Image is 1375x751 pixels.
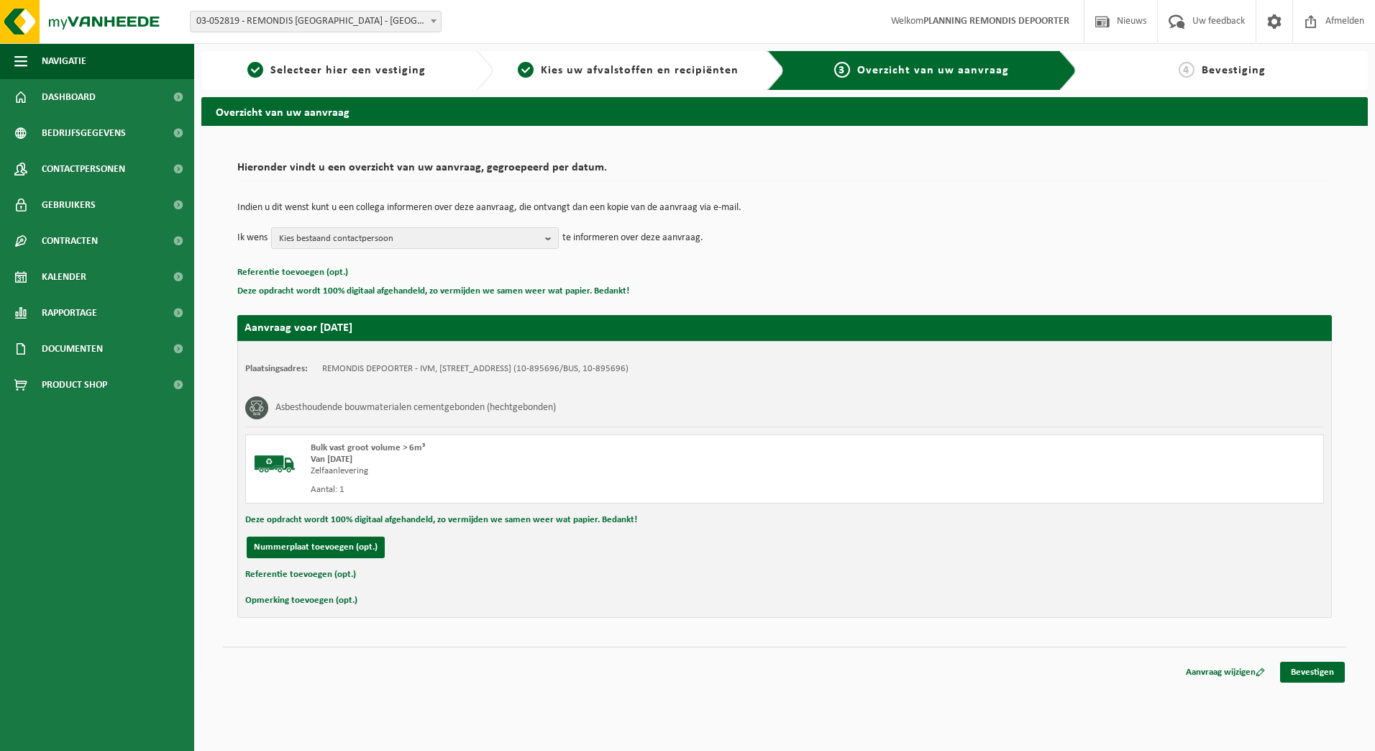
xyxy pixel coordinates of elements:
[311,443,425,452] span: Bulk vast groot volume > 6m³
[857,65,1009,76] span: Overzicht van uw aanvraag
[247,537,385,558] button: Nummerplaat toevoegen (opt.)
[245,364,308,373] strong: Plaatsingsadres:
[42,223,98,259] span: Contracten
[237,227,268,249] p: Ik wens
[245,511,637,529] button: Deze opdracht wordt 100% digitaal afgehandeld, zo vermijden we samen weer wat papier. Bedankt!
[190,11,442,32] span: 03-052819 - REMONDIS WEST-VLAANDEREN - OOSTENDE
[311,484,842,496] div: Aantal: 1
[271,227,559,249] button: Kies bestaand contactpersoon
[1179,62,1194,78] span: 4
[501,62,757,79] a: 2Kies uw afvalstoffen en recipiënten
[42,115,126,151] span: Bedrijfsgegevens
[201,97,1368,125] h2: Overzicht van uw aanvraag
[322,363,629,375] td: REMONDIS DEPOORTER - IVM, [STREET_ADDRESS] (10-895696/BUS, 10-895696)
[42,187,96,223] span: Gebruikers
[42,259,86,295] span: Kalender
[270,65,426,76] span: Selecteer hier een vestiging
[247,62,263,78] span: 1
[191,12,441,32] span: 03-052819 - REMONDIS WEST-VLAANDEREN - OOSTENDE
[237,203,1332,213] p: Indien u dit wenst kunt u een collega informeren over deze aanvraag, die ontvangt dan een kopie v...
[237,162,1332,181] h2: Hieronder vindt u een overzicht van uw aanvraag, gegroepeerd per datum.
[209,62,465,79] a: 1Selecteer hier een vestiging
[42,295,97,331] span: Rapportage
[245,565,356,584] button: Referentie toevoegen (opt.)
[311,455,352,464] strong: Van [DATE]
[834,62,850,78] span: 3
[245,591,357,610] button: Opmerking toevoegen (opt.)
[1202,65,1266,76] span: Bevestiging
[245,322,352,334] strong: Aanvraag voor [DATE]
[518,62,534,78] span: 2
[42,79,96,115] span: Dashboard
[275,396,556,419] h3: Asbesthoudende bouwmaterialen cementgebonden (hechtgebonden)
[42,151,125,187] span: Contactpersonen
[1175,662,1276,683] a: Aanvraag wijzigen
[311,465,842,477] div: Zelfaanlevering
[541,65,739,76] span: Kies uw afvalstoffen en recipiënten
[562,227,703,249] p: te informeren over deze aanvraag.
[42,367,107,403] span: Product Shop
[42,43,86,79] span: Navigatie
[923,16,1069,27] strong: PLANNING REMONDIS DEPOORTER
[237,282,629,301] button: Deze opdracht wordt 100% digitaal afgehandeld, zo vermijden we samen weer wat papier. Bedankt!
[1280,662,1345,683] a: Bevestigen
[253,442,296,486] img: BL-SO-LV.png
[279,228,539,250] span: Kies bestaand contactpersoon
[237,263,348,282] button: Referentie toevoegen (opt.)
[42,331,103,367] span: Documenten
